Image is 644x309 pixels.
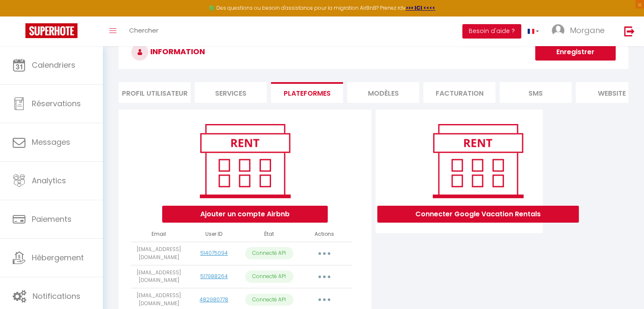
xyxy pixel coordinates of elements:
p: Connecté API [245,294,293,306]
span: Notifications [33,291,80,301]
button: Besoin d'aide ? [462,24,521,39]
span: Morgane [570,25,605,36]
p: Connecté API [245,270,293,283]
button: Enregistrer [535,44,616,61]
li: Facturation [423,82,495,103]
li: Plateformes [271,82,343,103]
li: Services [195,82,267,103]
li: Profil Utilisateur [119,82,191,103]
span: Hébergement [32,252,84,263]
img: logout [624,26,635,36]
th: Email [131,227,186,242]
a: ... Morgane [545,17,615,46]
a: >>> ICI <<<< [406,4,435,11]
li: SMS [500,82,572,103]
img: ... [552,24,564,37]
span: Réservations [32,98,81,109]
img: rent.png [191,120,299,201]
span: Analytics [32,175,66,186]
th: User ID [186,227,241,242]
th: Actions [297,227,352,242]
a: 482980778 [199,296,228,303]
button: Connecter Google Vacation Rentals [377,206,579,223]
span: Chercher [129,26,158,35]
a: 514075094 [200,249,228,257]
td: [EMAIL_ADDRESS][DOMAIN_NAME] [131,242,186,265]
a: Chercher [123,17,165,46]
button: Ajouter un compte Airbnb [162,206,328,223]
span: Paiements [32,214,72,224]
img: rent.png [424,120,532,201]
span: Messages [32,137,70,147]
th: État [242,227,297,242]
li: MODÈLES [347,82,419,103]
h3: INFORMATION [119,35,628,69]
img: Super Booking [25,23,77,38]
td: [EMAIL_ADDRESS][DOMAIN_NAME] [131,265,186,288]
p: Connecté API [245,247,293,259]
a: 517988264 [200,273,228,280]
span: Calendriers [32,60,75,70]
